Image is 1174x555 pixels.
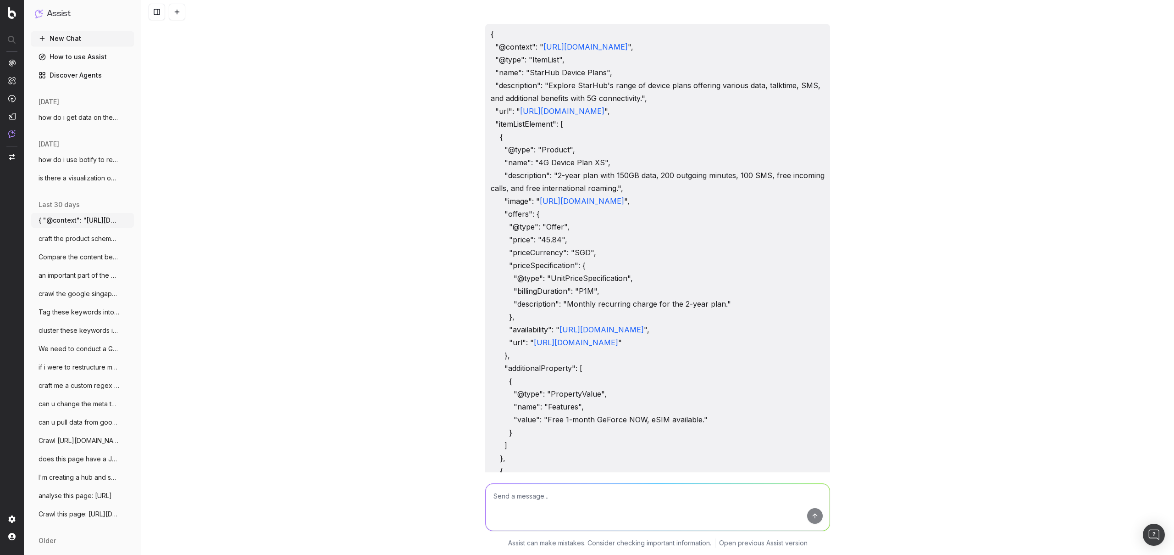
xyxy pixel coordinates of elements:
button: { "@context": "[URL][DOMAIN_NAME]", [31,213,134,228]
button: analyse this page: [URL] [31,488,134,503]
button: if i were to restructure my prepaid land [31,360,134,375]
button: can u pull data from google search conso [31,415,134,430]
button: Compare the content between the 2nd best [31,250,134,264]
button: New Chat [31,31,134,46]
span: We need to conduct a Generic keyword aud [39,344,119,353]
img: Intelligence [8,77,16,84]
span: craft me a custom regex formula on GSC f [39,381,119,390]
img: Botify logo [8,7,16,19]
a: [URL][DOMAIN_NAME] [534,338,618,347]
span: an important part of the campaign is the [39,271,119,280]
span: is there a visualization on how many pag [39,174,119,183]
span: I'm creating a hub and spoke content fra [39,473,119,482]
img: Assist [8,130,16,138]
button: I'm creating a hub and spoke content fra [31,470,134,485]
button: Crawl [URL][DOMAIN_NAME] [31,433,134,448]
span: how do i use botify to replace internal [39,155,119,164]
img: Switch project [9,154,15,160]
span: how do i get data on the status code of [39,113,119,122]
h1: Assist [47,7,71,20]
span: [DATE] [39,97,59,107]
span: analyse this page: [URL] [39,491,112,500]
button: does this page have a JS redirect? https [31,452,134,466]
a: How to use Assist [31,50,134,64]
button: how do i use botify to replace internal [31,152,134,167]
span: can u pull data from google search conso [39,418,119,427]
span: { "@context": "[URL][DOMAIN_NAME]", [39,216,119,225]
a: [URL][DOMAIN_NAME] [540,196,624,206]
span: Crawl [URL][DOMAIN_NAME] [39,436,119,445]
img: Setting [8,516,16,523]
img: My account [8,533,16,540]
button: Crawl this page: [URL][DOMAIN_NAME] [31,507,134,521]
span: last 30 days [39,200,80,209]
span: can u change the meta tags for my homepa [39,399,119,409]
button: crawl the google singapore organic searc [31,286,134,301]
button: We need to conduct a Generic keyword aud [31,342,134,356]
img: Analytics [8,59,16,67]
span: if i were to restructure my prepaid land [39,363,119,372]
a: Discover Agents [31,68,134,83]
img: Activation [8,95,16,102]
span: Crawl this page: [URL][DOMAIN_NAME] [39,510,119,519]
button: is there a visualization on how many pag [31,171,134,185]
button: can u change the meta tags for my homepa [31,397,134,411]
button: craft me a custom regex formula on GSC f [31,378,134,393]
button: Tag these keywords into these tags accor [31,305,134,320]
span: does this page have a JS redirect? https [39,454,119,464]
span: craft the product schema markup for this [39,234,119,243]
a: [URL][DOMAIN_NAME] [543,42,628,51]
button: cluster these keywords into different ta [31,323,134,338]
span: Compare the content between the 2nd best [39,252,119,262]
button: an important part of the campaign is the [31,268,134,283]
span: cluster these keywords into different ta [39,326,119,335]
img: Studio [8,112,16,120]
img: Assist [35,9,43,18]
span: older [39,536,56,545]
div: Open Intercom Messenger [1143,524,1165,546]
a: [URL][DOMAIN_NAME] [520,107,604,116]
a: [URL][DOMAIN_NAME] [559,325,644,334]
p: Assist can make mistakes. Consider checking important information. [508,538,711,548]
button: craft the product schema markup for this [31,231,134,246]
button: Assist [35,7,130,20]
a: Open previous Assist version [719,538,808,548]
span: Tag these keywords into these tags accor [39,308,119,317]
span: [DATE] [39,140,59,149]
span: crawl the google singapore organic searc [39,289,119,298]
button: how do i get data on the status code of [31,110,134,125]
